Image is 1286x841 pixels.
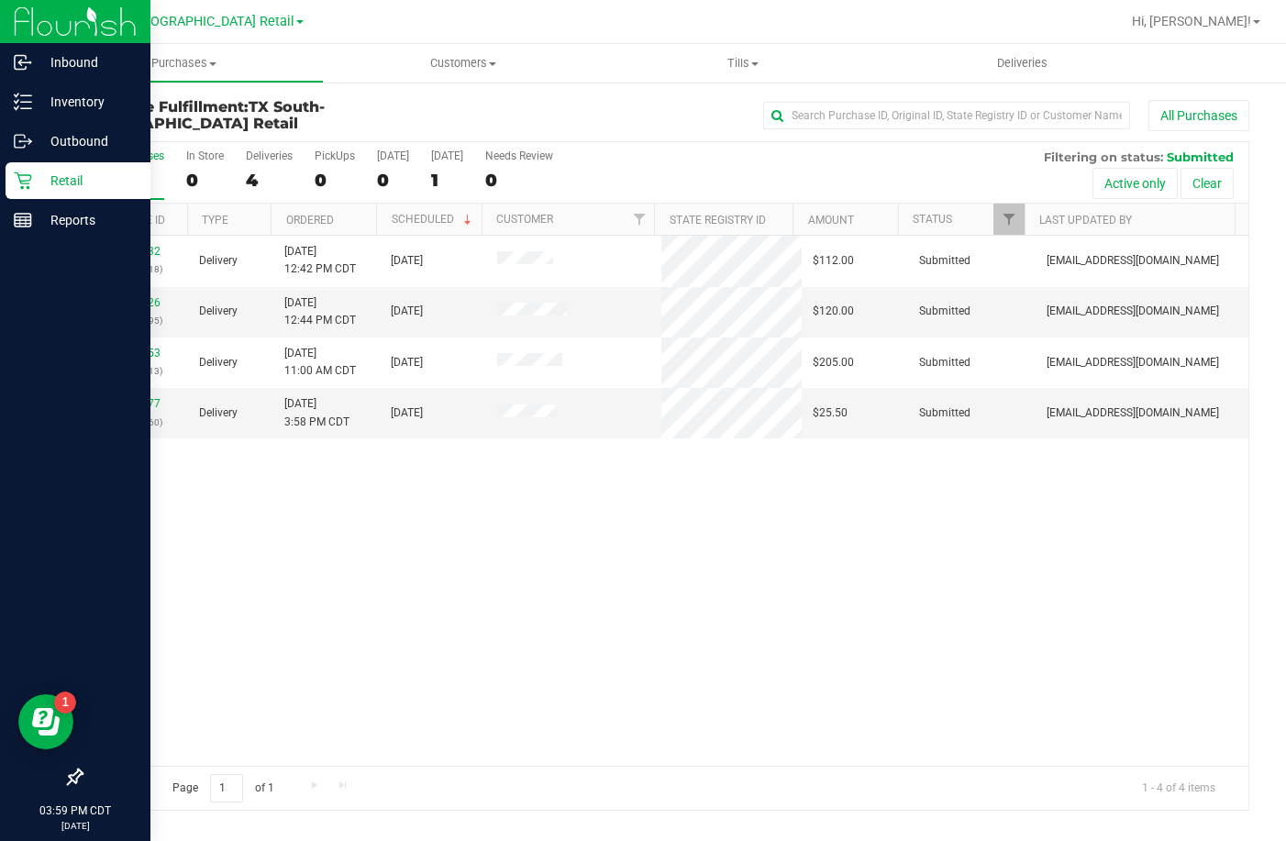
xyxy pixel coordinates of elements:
div: 4 [246,170,293,191]
span: Page of 1 [157,774,289,802]
a: Last Updated By [1039,214,1132,227]
p: Inventory [32,91,142,113]
div: 0 [485,170,553,191]
span: [DATE] 12:42 PM CDT [284,243,356,278]
span: Deliveries [972,55,1072,72]
input: Search Purchase ID, Original ID, State Registry ID or Customer Name... [763,102,1130,129]
span: Purchases [45,55,323,72]
span: Submitted [919,354,970,371]
div: Needs Review [485,149,553,162]
span: Filtering on status: [1044,149,1163,164]
p: [DATE] [8,819,142,833]
a: Filter [624,204,654,235]
span: Delivery [199,404,238,422]
a: Tills [603,44,882,83]
span: Submitted [919,303,970,320]
a: State Registry ID [670,214,766,227]
div: 0 [377,170,409,191]
span: [EMAIL_ADDRESS][DOMAIN_NAME] [1047,354,1219,371]
inline-svg: Retail [14,172,32,190]
button: Active only [1092,168,1178,199]
div: [DATE] [431,149,463,162]
span: [EMAIL_ADDRESS][DOMAIN_NAME] [1047,404,1219,422]
a: Purchases [44,44,324,83]
span: [EMAIL_ADDRESS][DOMAIN_NAME] [1047,303,1219,320]
inline-svg: Reports [14,211,32,229]
p: Retail [32,170,142,192]
span: [DATE] 12:44 PM CDT [284,294,356,329]
span: Delivery [199,354,238,371]
inline-svg: Outbound [14,132,32,150]
span: [DATE] [391,252,423,270]
span: TX South-[GEOGRAPHIC_DATA] Retail [81,98,325,132]
span: $25.50 [813,404,848,422]
input: 1 [210,774,243,802]
span: Delivery [199,252,238,270]
iframe: Resource center unread badge [54,692,76,714]
a: Amount [808,214,854,227]
span: Hi, [PERSON_NAME]! [1132,14,1251,28]
p: Reports [32,209,142,231]
a: Filter [993,204,1024,235]
span: Tills [604,55,881,72]
span: [DATE] [391,404,423,422]
span: Submitted [919,404,970,422]
p: Outbound [32,130,142,152]
div: 0 [186,170,224,191]
div: PickUps [315,149,355,162]
span: 1 - 4 of 4 items [1127,774,1230,802]
span: $120.00 [813,303,854,320]
a: Customers [324,44,604,83]
a: Status [913,213,952,226]
span: [EMAIL_ADDRESS][DOMAIN_NAME] [1047,252,1219,270]
span: [DATE] 11:00 AM CDT [284,345,356,380]
span: [DATE] [391,303,423,320]
button: Clear [1181,168,1234,199]
span: [DATE] [391,354,423,371]
span: Submitted [1167,149,1234,164]
span: TX South-[GEOGRAPHIC_DATA] Retail [72,14,294,29]
h3: Purchase Fulfillment: [81,99,471,131]
iframe: Resource center [18,694,73,749]
a: Deliveries [882,44,1162,83]
span: [DATE] 3:58 PM CDT [284,395,349,430]
div: Deliveries [246,149,293,162]
div: [DATE] [377,149,409,162]
span: $205.00 [813,354,854,371]
p: Inbound [32,51,142,73]
div: In Store [186,149,224,162]
a: Customer [496,213,553,226]
button: All Purchases [1148,100,1249,131]
span: Customers [325,55,603,72]
p: 03:59 PM CDT [8,802,142,819]
div: 0 [315,170,355,191]
span: Delivery [199,303,238,320]
a: Type [202,214,228,227]
a: Ordered [286,214,334,227]
span: $112.00 [813,252,854,270]
a: Scheduled [392,213,475,226]
span: Submitted [919,252,970,270]
inline-svg: Inventory [14,93,32,111]
div: 1 [431,170,463,191]
inline-svg: Inbound [14,53,32,72]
